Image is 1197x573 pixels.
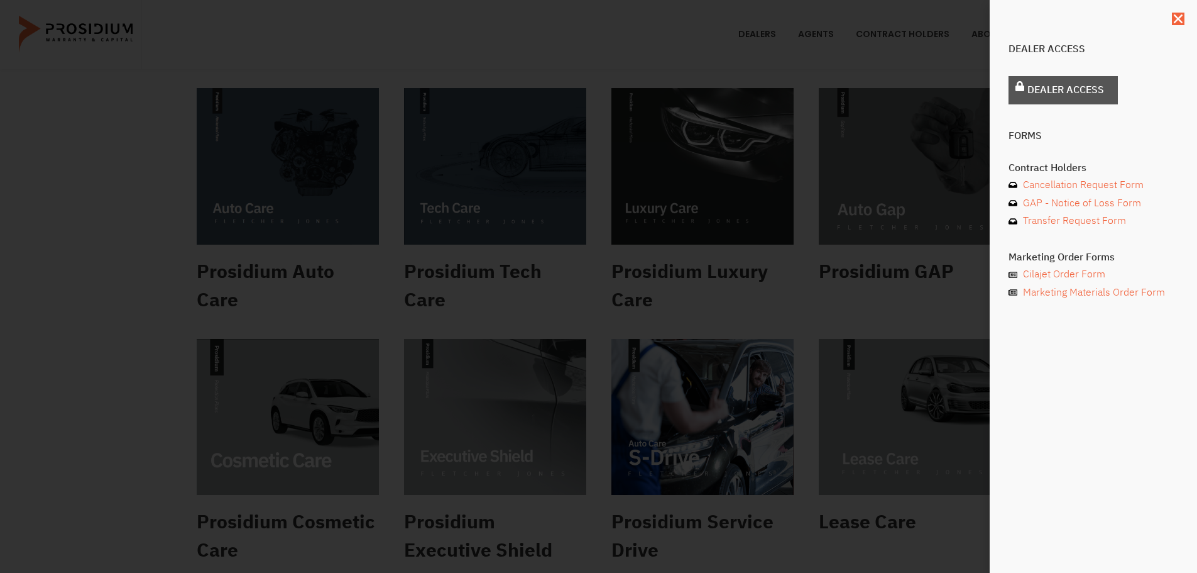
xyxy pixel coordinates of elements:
[1008,252,1178,262] h4: Marketing Order Forms
[1008,194,1178,213] a: GAP - Notice of Loss Form
[1008,76,1118,104] a: Dealer Access
[1008,212,1178,230] a: Transfer Request Form
[1008,265,1178,284] a: Cilajet Order Form
[1020,265,1105,284] span: Cilajet Order Form
[1020,212,1126,230] span: Transfer Request Form
[1172,13,1184,25] a: Close
[1020,194,1141,213] span: GAP - Notice of Loss Form
[1008,131,1178,141] h4: Forms
[1020,284,1165,302] span: Marketing Materials Order Form
[1008,176,1178,194] a: Cancellation Request Form
[1020,176,1144,194] span: Cancellation Request Form
[1008,163,1178,173] h4: Contract Holders
[1008,284,1178,302] a: Marketing Materials Order Form
[1027,81,1104,99] span: Dealer Access
[1008,44,1178,54] h4: Dealer Access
